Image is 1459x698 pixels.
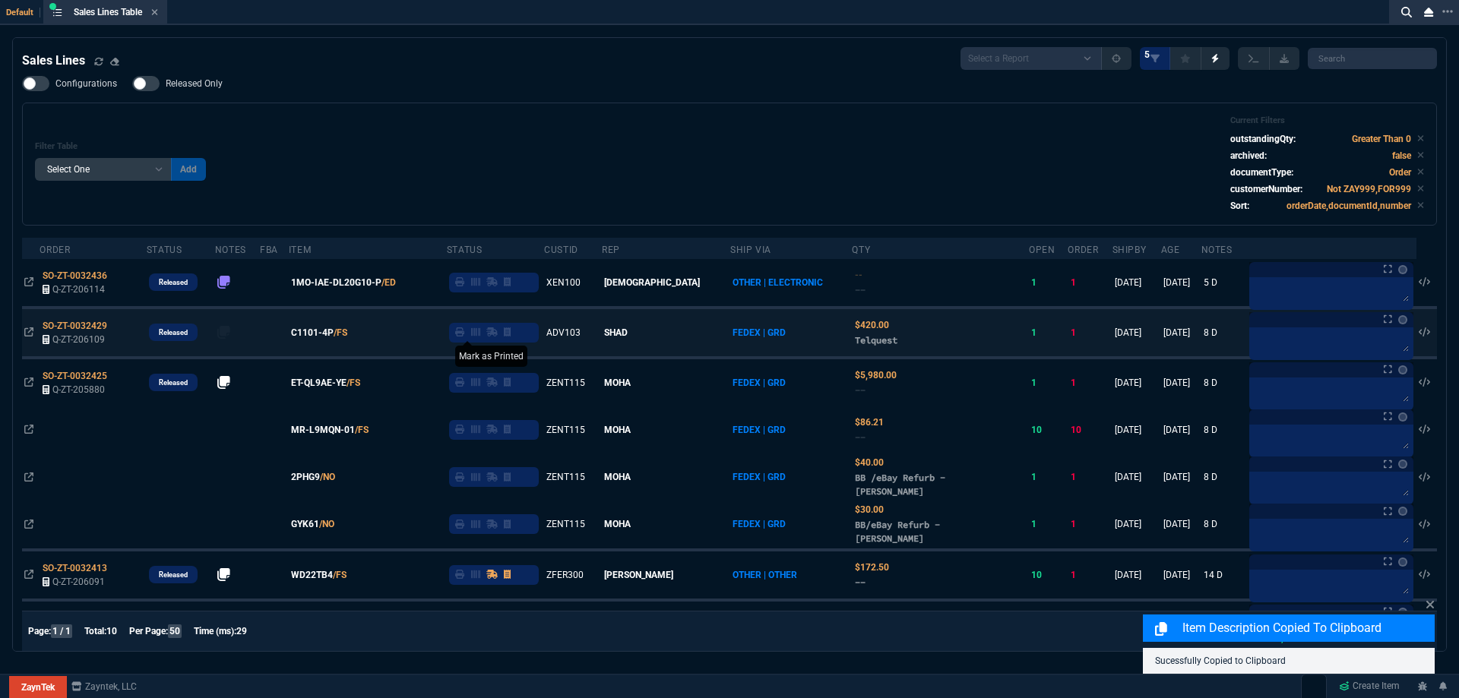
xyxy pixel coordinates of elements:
p: outstandingQty: [1230,132,1296,146]
a: /ED [381,276,396,289]
nx-icon: Open In Opposite Panel [24,472,33,482]
td: 200 [1068,600,1112,650]
td: 300 [1029,600,1068,650]
div: Item [289,244,311,256]
td: 10 [1029,406,1068,453]
span: MOHA [604,377,631,388]
td: [DATE] [1112,600,1161,650]
span: Q-ZT-206114 [52,284,105,295]
div: Status [447,244,483,256]
td: 1 [1068,501,1112,549]
td: 1 [1029,308,1068,358]
span: SO-ZT-0032425 [43,371,107,381]
td: 8 D [1201,501,1247,549]
span: ZFER300 [546,570,584,580]
p: Item Description Copied to Clipboard [1182,619,1432,637]
span: Time (ms): [194,626,236,636]
a: /NO [319,517,334,531]
span: Sales Lines Table [74,7,142,17]
span: Q-ZT-206091 [52,576,105,587]
span: OTHER | ELECTRONIC [733,277,823,288]
nx-fornida-erp-notes: number [217,379,231,390]
a: /FS [347,376,360,390]
td: 1 [1029,358,1068,406]
td: 14 D [1201,550,1247,600]
span: Q-ZT-206109 [52,334,105,345]
span: Quoted Cost [855,270,862,280]
span: -- [855,284,866,295]
div: Age [1161,244,1180,256]
p: Released [159,569,188,581]
span: OTHER | OTHER [733,570,797,580]
span: ZENT115 [546,377,585,388]
span: SO-ZT-0032413 [43,563,107,573]
span: FEDEX | GRD [733,519,786,529]
nx-icon: Search [1395,3,1418,21]
span: 2PHG9 [291,470,320,484]
span: FEDEX | GRD [733,327,786,338]
span: Quoted Cost [855,457,884,468]
span: -- [855,576,866,588]
a: /FS [334,326,347,340]
td: 1 [1029,259,1068,308]
a: /NO [320,470,335,484]
td: [DATE] [1161,453,1201,501]
td: 1 [1068,453,1112,501]
span: -- [855,384,866,396]
td: 1 [1029,501,1068,549]
span: [DEMOGRAPHIC_DATA] [604,277,700,288]
span: Total: [84,626,106,636]
span: 1 / 1 [51,624,72,638]
span: ZENT115 [546,425,585,435]
div: Ship Via [730,244,771,256]
span: ADV103 [546,327,581,338]
span: Quoted Cost [855,370,897,381]
p: Sucessfully Copied to Clipboard [1155,654,1423,668]
p: Released [159,276,188,289]
span: MOHA [604,472,631,482]
div: Open [1029,244,1055,256]
td: [DATE] [1112,501,1161,549]
div: Status [147,244,182,256]
p: Sort: [1230,199,1249,213]
p: archived: [1230,149,1267,163]
td: 5 D [1201,259,1247,308]
nx-icon: Open In Opposite Panel [24,277,33,288]
nx-icon: Open New Tab [1442,5,1453,19]
span: SO-ZT-0032429 [43,321,107,331]
span: 29 [236,626,247,636]
nx-icon: Open In Opposite Panel [24,519,33,529]
nx-fornida-erp-notes: number [217,279,231,289]
h4: Sales Lines [22,52,85,70]
nx-icon: Close Tab [151,7,158,19]
span: ZENT115 [546,472,585,482]
nx-icon: Close Workbench [1418,3,1439,21]
p: customerNumber: [1230,182,1302,196]
span: XEN100 [546,277,581,288]
a: Create Item [1333,675,1406,698]
td: [DATE] [1112,406,1161,453]
span: GYK61 [291,517,319,531]
td: [DATE] [1112,550,1161,600]
span: Per Page: [129,626,168,636]
span: MOHA [604,519,631,529]
span: Telquest [855,334,897,346]
span: MOHA [604,425,631,435]
a: /FS [355,423,369,437]
td: [DATE] [1112,308,1161,358]
span: C1101-4P [291,326,334,340]
p: Released [159,327,188,339]
td: 1 [1029,453,1068,501]
div: Order [40,244,70,256]
td: [DATE] [1161,358,1201,406]
td: 8 D [1201,453,1247,501]
nx-icon: Open In Opposite Panel [24,425,33,435]
span: WD22TB4 [291,568,333,582]
span: MR-L9MQN-01 [291,423,355,437]
span: Quoted Cost [855,320,889,330]
h6: Filter Table [35,141,206,152]
div: ShipBy [1112,244,1147,256]
span: Default [6,8,40,17]
code: Not ZAY999,FOR999 [1327,184,1411,194]
span: Q-ZT-205880 [52,384,105,395]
